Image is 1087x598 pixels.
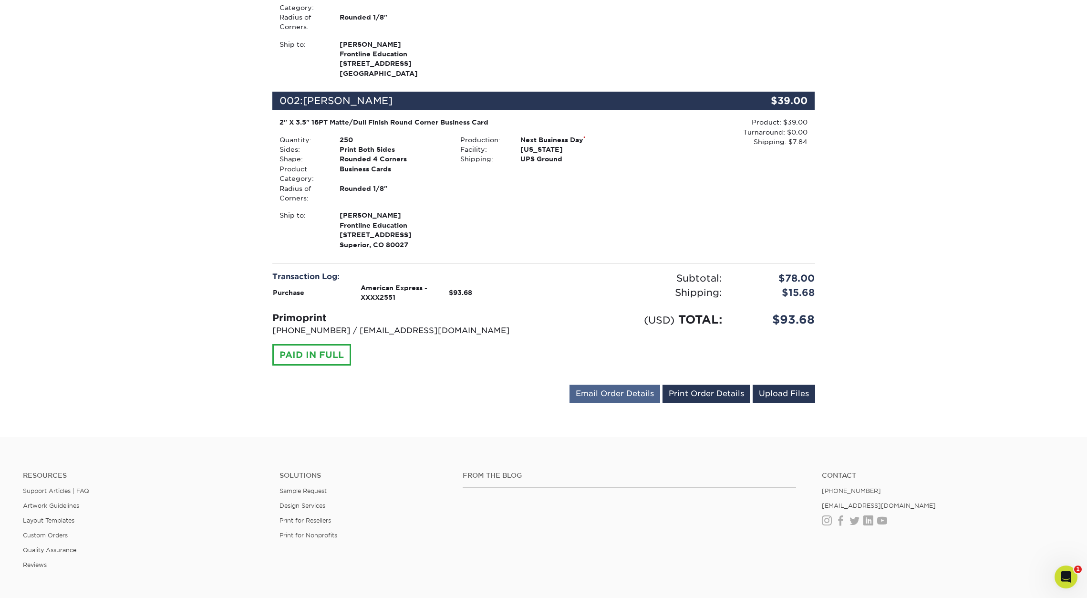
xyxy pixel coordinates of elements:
[280,502,325,509] a: Design Services
[272,12,332,32] div: Radius of Corners:
[340,40,446,49] span: [PERSON_NAME]
[272,154,332,164] div: Shape:
[272,311,537,325] div: Primoprint
[332,12,453,32] div: Rounded 1/8"
[280,117,627,127] div: 2" X 3.5" 16PT Matte/Dull Finish Round Corner Business Card
[280,472,448,480] h4: Solutions
[303,95,393,106] span: [PERSON_NAME]
[822,472,1064,480] a: Contact
[272,92,725,110] div: 002:
[272,164,332,184] div: Product Category:
[280,487,327,494] a: Sample Request
[272,135,332,145] div: Quantity:
[272,271,537,283] div: Transaction Log:
[23,472,265,480] h4: Resources
[453,154,513,164] div: Shipping:
[23,546,76,554] a: Quality Assurance
[332,154,453,164] div: Rounded 4 Corners
[23,532,68,539] a: Custom Orders
[513,154,634,164] div: UPS Ground
[544,271,729,285] div: Subtotal:
[332,164,453,184] div: Business Cards
[272,325,537,336] p: [PHONE_NUMBER] / [EMAIL_ADDRESS][DOMAIN_NAME]
[272,210,332,250] div: Ship to:
[453,135,513,145] div: Production:
[340,230,446,240] span: [STREET_ADDRESS]
[361,284,427,301] strong: American Express - XXXX2551
[340,49,446,59] span: Frontline Education
[273,289,304,296] strong: Purchase
[280,532,337,539] a: Print for Nonprofits
[634,117,807,147] div: Product: $39.00 Turnaround: $0.00 Shipping: $7.84
[453,145,513,154] div: Facility:
[1074,566,1082,573] span: 1
[280,517,331,524] a: Print for Resellers
[1055,566,1077,588] iframe: Intercom live chat
[23,517,74,524] a: Layout Templates
[822,487,881,494] a: [PHONE_NUMBER]
[513,135,634,145] div: Next Business Day
[753,385,815,403] a: Upload Files
[569,385,660,403] a: Email Order Details
[725,92,815,110] div: $39.00
[272,40,332,79] div: Ship to:
[544,285,729,300] div: Shipping:
[449,289,472,296] strong: $93.68
[272,184,332,203] div: Radius of Corners:
[340,210,446,220] span: [PERSON_NAME]
[332,135,453,145] div: 250
[729,311,822,328] div: $93.68
[272,145,332,154] div: Sides:
[332,184,453,203] div: Rounded 1/8"
[340,220,446,230] span: Frontline Education
[463,472,796,480] h4: From the Blog
[729,271,822,285] div: $78.00
[663,385,750,403] a: Print Order Details
[513,145,634,154] div: [US_STATE]
[23,561,47,568] a: Reviews
[340,59,446,68] span: [STREET_ADDRESS]
[678,313,722,326] span: TOTAL:
[272,344,351,366] div: PAID IN FULL
[644,314,674,326] small: (USD)
[332,145,453,154] div: Print Both Sides
[340,40,446,77] strong: [GEOGRAPHIC_DATA]
[340,210,446,248] strong: Superior, CO 80027
[23,487,89,494] a: Support Articles | FAQ
[729,285,822,300] div: $15.68
[23,502,79,509] a: Artwork Guidelines
[822,502,936,509] a: [EMAIL_ADDRESS][DOMAIN_NAME]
